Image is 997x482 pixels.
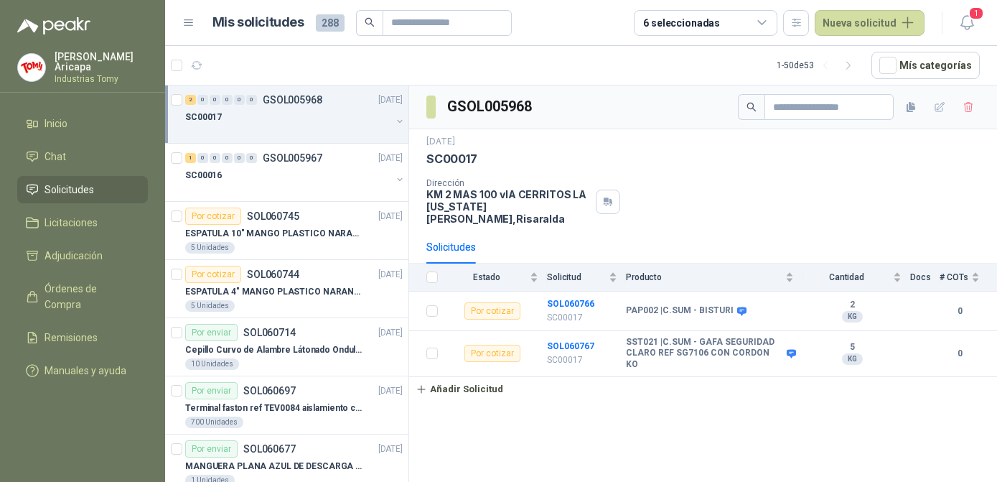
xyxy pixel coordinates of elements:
span: Remisiones [45,330,98,346]
p: SC00017 [547,311,617,325]
div: 0 [210,95,220,105]
div: Solicitudes [426,239,476,255]
span: Solicitud [547,272,606,282]
p: [DATE] [378,93,403,107]
span: Chat [45,149,66,164]
p: SC00016 [185,169,222,182]
div: KG [842,353,863,365]
span: Licitaciones [45,215,98,231]
p: Dirección [426,178,590,188]
p: SOL060697 [243,386,296,396]
p: [DATE] [378,268,403,282]
p: [DATE] [378,210,403,223]
th: Solicitud [547,264,626,292]
b: 2 [802,300,902,311]
p: [PERSON_NAME] Aricapa [55,52,148,72]
p: GSOL005967 [263,153,322,163]
div: 6 seleccionadas [643,15,720,31]
b: SOL060767 [547,341,594,351]
p: [DATE] [426,135,455,149]
button: Nueva solicitud [815,10,925,36]
div: 0 [222,153,233,163]
div: 0 [246,153,257,163]
span: Cantidad [802,272,890,282]
a: Solicitudes [17,176,148,203]
div: 5 Unidades [185,242,235,254]
div: Por enviar [185,440,238,458]
div: 0 [246,95,257,105]
a: Por cotizarSOL060745[DATE] ESPATULA 10" MANGO PLASTICO NARANJA MARCA TRUPPER5 Unidades [165,202,408,260]
div: Por cotizar [464,345,520,362]
div: Por cotizar [185,208,241,225]
div: 0 [234,95,245,105]
a: 1 0 0 0 0 0 GSOL005967[DATE] SC00016 [185,149,406,195]
a: Adjudicación [17,242,148,269]
p: SOL060745 [247,211,299,221]
p: ESPATULA 10" MANGO PLASTICO NARANJA MARCA TRUPPER [185,227,364,241]
div: Por cotizar [464,302,520,320]
a: Licitaciones [17,209,148,236]
h1: Mis solicitudes [212,12,304,33]
b: SOL060766 [547,299,594,309]
b: 0 [940,347,980,361]
span: Solicitudes [45,182,94,198]
span: Inicio [45,116,67,131]
p: SC00017 [185,111,222,124]
div: 1 [185,153,196,163]
p: Cepillo Curvo de Alambre Látonado Ondulado con Mango Truper [185,343,364,357]
p: [DATE] [378,326,403,340]
span: Producto [626,272,782,282]
div: 2 [185,95,196,105]
p: SC00017 [547,353,617,367]
span: search [746,102,757,112]
b: SST021 | C.SUM - GAFA SEGURIDAD CLARO REF SG7106 CON CORDON KO [626,337,783,371]
h3: GSOL005968 [447,96,534,118]
th: # COTs [940,264,997,292]
a: Chat [17,143,148,170]
a: 2 0 0 0 0 0 GSOL005968[DATE] SC00017 [185,91,406,137]
span: Manuales y ayuda [45,363,126,379]
th: Cantidad [802,264,910,292]
p: SOL060677 [243,444,296,454]
div: 1 - 50 de 53 [777,54,860,77]
p: Industrias Tomy [55,75,148,83]
th: Producto [626,264,802,292]
img: Company Logo [18,54,45,81]
p: SOL060744 [247,269,299,279]
button: Añadir Solicitud [409,377,510,402]
span: Estado [446,272,527,282]
div: 0 [197,95,208,105]
span: Órdenes de Compra [45,281,134,312]
div: 0 [197,153,208,163]
div: Por enviar [185,382,238,399]
p: ESPATULA 4" MANGO PLASTICO NARANJA MARCA TRUPPER [185,285,364,299]
img: Logo peakr [17,17,90,34]
a: Remisiones [17,324,148,351]
div: 0 [210,153,220,163]
th: Estado [446,264,547,292]
a: Por enviarSOL060714[DATE] Cepillo Curvo de Alambre Látonado Ondulado con Mango Truper10 Unidades [165,318,408,376]
button: 1 [954,10,980,36]
span: search [365,17,375,27]
p: SC00017 [426,152,477,167]
div: KG [842,311,863,323]
span: Adjudicación [45,248,103,264]
p: [DATE] [378,152,403,165]
a: Órdenes de Compra [17,275,148,318]
div: 0 [222,95,233,105]
a: Inicio [17,110,148,137]
b: PAP002 | C.SUM - BISTURI [626,305,734,317]
span: 1 [968,6,984,20]
button: Mís categorías [871,52,980,79]
span: 288 [316,14,345,32]
div: 0 [234,153,245,163]
p: GSOL005968 [263,95,322,105]
div: 700 Unidades [185,417,243,428]
div: Por enviar [185,324,238,341]
p: KM 2 MAS 100 vIA CERRITOS LA [US_STATE] [PERSON_NAME] , Risaralda [426,188,590,225]
p: SOL060714 [243,328,296,338]
a: Por cotizarSOL060744[DATE] ESPATULA 4" MANGO PLASTICO NARANJA MARCA TRUPPER5 Unidades [165,260,408,318]
b: 5 [802,342,902,353]
th: Docs [910,264,940,292]
div: 10 Unidades [185,358,239,370]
